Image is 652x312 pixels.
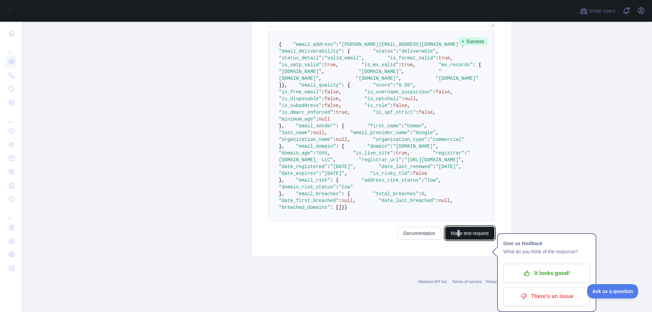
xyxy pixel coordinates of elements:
span: : [322,89,324,95]
span: : { [330,178,339,183]
span: , [324,130,327,135]
span: "[DATE]" [330,164,353,169]
span: , [399,76,401,81]
span: : [319,171,322,176]
button: Invite users [578,5,617,16]
span: "Usman" [404,123,424,129]
span: : [322,62,324,68]
span: , [401,69,404,74]
span: "is_dmarc_enforced" [279,110,333,115]
span: "[DOMAIN_NAME]" [436,76,478,81]
span: "address_risk_status" [362,178,421,183]
span: "last_name" [279,130,310,135]
span: , [407,150,410,156]
span: , [347,137,350,142]
span: "date_last_renewed" [379,164,433,169]
span: }, [282,82,287,88]
span: : [401,157,404,163]
span: : [339,198,341,203]
span: : { [342,49,350,54]
span: "is_risky_tld" [370,171,410,176]
span: "valid_email" [324,55,361,61]
span: "[URL][DOMAIN_NAME]" [404,157,461,163]
span: : [396,49,399,54]
span: "0.99" [396,82,413,88]
span: "is_catchall" [364,96,401,102]
span: "low" [424,178,439,183]
span: : [433,89,436,95]
span: "email_sender" [296,123,336,129]
span: "mx_records" [439,62,473,68]
span: , [416,96,418,102]
span: : [390,144,393,149]
span: true [396,150,407,156]
span: }, [279,144,285,149]
span: "deliverable" [399,49,436,54]
span: "is_live_site" [353,150,393,156]
span: , [436,144,438,149]
span: , [424,123,427,129]
span: "low" [339,184,353,190]
span: : { [342,82,350,88]
span: "domain" [367,144,390,149]
div: ... [5,110,16,124]
span: : [410,130,413,135]
span: "[DATE]" [322,171,344,176]
span: "is_mx_valid" [362,62,399,68]
span: , [322,69,324,74]
iframe: Toggle Customer Support [587,284,638,298]
span: true [336,110,347,115]
span: : [419,191,421,197]
span: , [458,164,461,169]
span: "is_disposable" [279,96,322,102]
span: : [390,103,393,108]
span: null [319,116,330,122]
span: : [310,130,313,135]
span: : [327,164,330,169]
span: , [436,130,438,135]
span: "email_deliverability" [279,49,342,54]
span: }, [279,123,285,129]
span: false [324,96,339,102]
span: , [344,171,347,176]
span: "is_smtp_valid" [279,62,322,68]
span: false [324,89,339,95]
span: : [436,55,438,61]
span: : [410,171,413,176]
span: : [393,150,396,156]
span: { [279,42,282,47]
span: "first_name" [367,123,401,129]
span: "commercial" [430,137,464,142]
span: "Google" [413,130,436,135]
span: null [439,198,450,203]
span: } [344,205,347,210]
span: true [401,62,413,68]
span: "is_subaddress" [279,103,322,108]
span: , [413,62,416,68]
button: Make test request [445,227,494,240]
span: false [413,171,427,176]
span: "domain_age" [279,150,313,156]
span: "is_spf_strict" [373,110,416,115]
span: , [339,103,341,108]
span: , [424,191,427,197]
span: "is_role" [364,103,390,108]
span: null [313,130,325,135]
span: , [450,198,453,203]
span: "[PERSON_NAME][EMAIL_ADDRESS][DOMAIN_NAME]" [339,42,461,47]
span: : [ [473,62,481,68]
span: , [339,96,341,102]
a: Documentation [398,227,441,240]
span: Success [459,37,488,45]
span: }, [279,191,285,197]
span: : [393,82,396,88]
span: , [407,103,410,108]
span: : [436,198,438,203]
span: null [404,96,416,102]
span: "email_address" [293,42,336,47]
span: false [419,110,433,115]
span: , [362,55,364,61]
span: : [333,137,336,142]
span: "[DOMAIN_NAME]" [279,69,322,74]
span: : [336,184,339,190]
